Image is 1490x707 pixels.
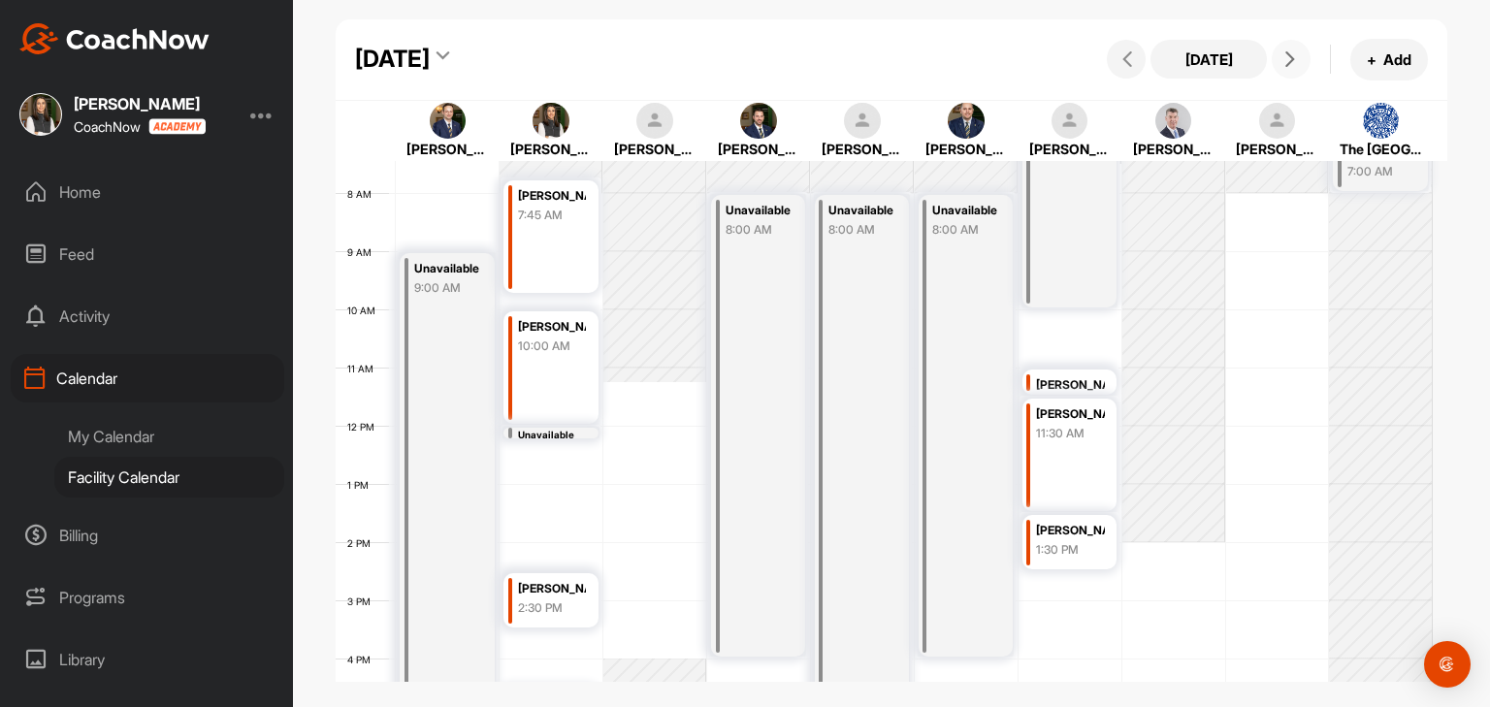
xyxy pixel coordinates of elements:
[19,93,62,136] img: square_318c742b3522fe015918cc0bd9a1d0e8.jpg
[932,200,1001,222] div: Unavailable
[1155,103,1192,140] img: square_b7f20754f9f8f6eaa06991cc1baa4178.jpg
[19,23,210,54] img: CoachNow
[518,185,587,208] div: [PERSON_NAME]
[636,103,673,140] img: square_default-ef6cabf814de5a2bf16c804365e32c732080f9872bdf737d349900a9daf73cf9.png
[1150,40,1267,79] button: [DATE]
[1424,641,1471,688] div: Open Intercom Messenger
[336,363,393,374] div: 11 AM
[336,537,390,549] div: 2 PM
[1367,49,1377,70] span: +
[336,188,391,200] div: 8 AM
[336,421,394,433] div: 12 PM
[11,635,284,684] div: Library
[518,428,587,442] div: Unavailable
[726,221,794,239] div: 8:00 AM
[1036,541,1105,559] div: 1:30 PM
[518,337,587,355] div: 10:00 AM
[336,654,390,665] div: 4 PM
[518,599,587,617] div: 2:30 PM
[510,139,592,159] div: [PERSON_NAME]
[414,279,483,297] div: 9:00 AM
[414,258,483,280] div: Unavailable
[718,139,799,159] div: [PERSON_NAME]
[406,139,488,159] div: [PERSON_NAME]
[828,200,897,222] div: Unavailable
[844,103,881,140] img: square_default-ef6cabf814de5a2bf16c804365e32c732080f9872bdf737d349900a9daf73cf9.png
[1363,103,1400,140] img: square_21a52c34a1b27affb0df1d7893c918db.jpg
[336,595,390,607] div: 3 PM
[533,103,569,140] img: square_318c742b3522fe015918cc0bd9a1d0e8.jpg
[1029,139,1111,159] div: [PERSON_NAME]
[518,578,587,600] div: [PERSON_NAME]
[54,416,284,457] div: My Calendar
[74,118,206,135] div: CoachNow
[148,118,206,135] img: CoachNow acadmey
[828,221,897,239] div: 8:00 AM
[1052,103,1088,140] img: square_default-ef6cabf814de5a2bf16c804365e32c732080f9872bdf737d349900a9daf73cf9.png
[336,305,395,316] div: 10 AM
[336,246,391,258] div: 9 AM
[54,457,284,498] div: Facility Calendar
[1036,425,1105,442] div: 11:30 AM
[11,292,284,340] div: Activity
[518,316,587,338] div: [PERSON_NAME]
[11,230,284,278] div: Feed
[355,42,430,77] div: [DATE]
[1340,139,1421,159] div: The [GEOGRAPHIC_DATA]
[1036,374,1105,397] div: [PERSON_NAME]
[518,207,587,224] div: 7:45 AM
[1259,103,1296,140] img: square_default-ef6cabf814de5a2bf16c804365e32c732080f9872bdf737d349900a9daf73cf9.png
[430,103,467,140] img: square_bee3fa92a6c3014f3bfa0d4fe7d50730.jpg
[1133,139,1215,159] div: [PERSON_NAME]
[11,168,284,216] div: Home
[925,139,1007,159] div: [PERSON_NAME]
[11,573,284,622] div: Programs
[932,221,1001,239] div: 8:00 AM
[948,103,985,140] img: square_79f6e3d0e0224bf7dac89379f9e186cf.jpg
[614,139,696,159] div: [PERSON_NAME]
[1350,39,1428,80] button: +Add
[11,354,284,402] div: Calendar
[74,96,206,112] div: [PERSON_NAME]
[726,200,794,222] div: Unavailable
[336,479,388,491] div: 1 PM
[11,511,284,560] div: Billing
[740,103,777,140] img: square_50820e9176b40dfe1a123c7217094fa9.jpg
[822,139,903,159] div: [PERSON_NAME]
[1036,520,1105,542] div: [PERSON_NAME]
[1036,403,1105,426] div: [PERSON_NAME]
[1347,163,1416,180] div: 7:00 AM
[1236,139,1317,159] div: [PERSON_NAME]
